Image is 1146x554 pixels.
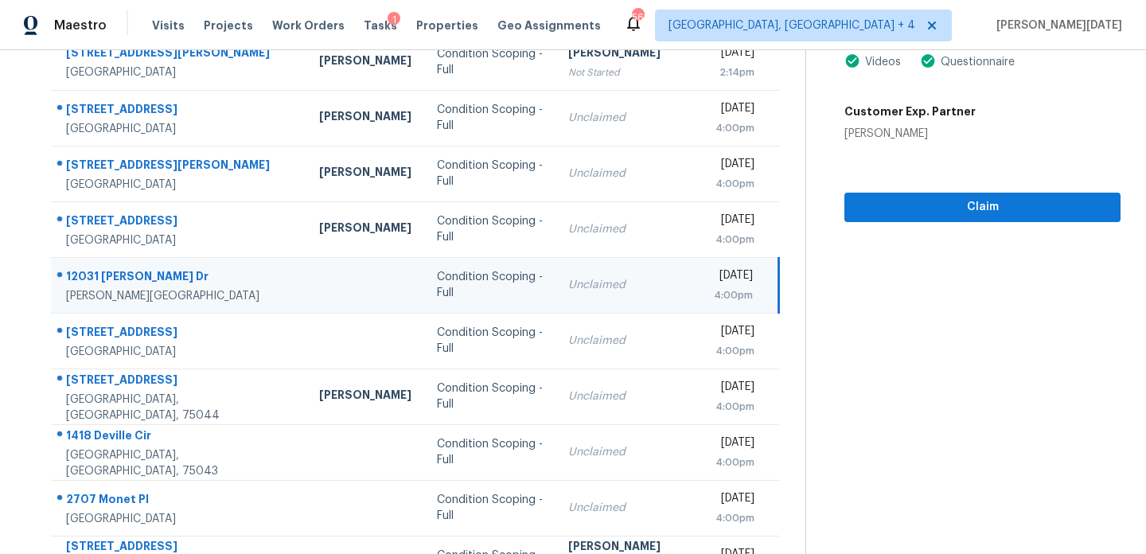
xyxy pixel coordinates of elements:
div: 4:00pm [714,120,754,136]
div: Condition Scoping - Full [437,380,543,412]
div: 4:00pm [714,232,754,248]
div: Questionnaire [936,54,1015,70]
div: Unclaimed [568,166,688,181]
div: [DATE] [714,323,754,343]
div: [DATE] [714,379,754,399]
h5: Customer Exp. Partner [844,103,976,119]
div: [GEOGRAPHIC_DATA] [66,177,294,193]
div: [STREET_ADDRESS][PERSON_NAME] [66,45,294,64]
div: [PERSON_NAME][GEOGRAPHIC_DATA] [66,288,294,304]
div: Condition Scoping - Full [437,102,543,134]
div: 4:00pm [714,343,754,359]
div: [PERSON_NAME] [844,126,976,142]
div: Videos [860,54,901,70]
img: Artifact Present Icon [844,53,860,69]
div: [GEOGRAPHIC_DATA] [66,121,294,137]
span: Geo Assignments [497,18,601,33]
div: [GEOGRAPHIC_DATA] [66,64,294,80]
span: [GEOGRAPHIC_DATA], [GEOGRAPHIC_DATA] + 4 [668,18,915,33]
div: [PERSON_NAME] [319,387,411,407]
div: [GEOGRAPHIC_DATA] [66,232,294,248]
div: [DATE] [714,45,754,64]
div: [GEOGRAPHIC_DATA] [66,344,294,360]
span: Maestro [54,18,107,33]
div: 4:00pm [714,287,753,303]
div: [DATE] [714,212,754,232]
div: [PERSON_NAME] [568,45,688,64]
div: Unclaimed [568,333,688,349]
div: Condition Scoping - Full [437,158,543,189]
div: 1 [388,12,400,28]
div: [PERSON_NAME] [319,53,411,72]
div: Condition Scoping - Full [437,269,543,301]
div: Condition Scoping - Full [437,46,543,78]
div: 4:00pm [714,455,754,470]
div: 1418 Deville Cir [66,427,294,447]
div: [DATE] [714,156,754,176]
div: Condition Scoping - Full [437,436,543,468]
span: [PERSON_NAME][DATE] [990,18,1122,33]
span: Visits [152,18,185,33]
div: [DATE] [714,267,753,287]
span: Work Orders [272,18,345,33]
div: Condition Scoping - Full [437,325,543,357]
div: Unclaimed [568,221,688,237]
div: [STREET_ADDRESS] [66,101,294,121]
div: [PERSON_NAME] [319,220,411,240]
div: 4:00pm [714,510,754,526]
div: [GEOGRAPHIC_DATA] [66,511,294,527]
div: Not Started [568,64,688,80]
img: Artifact Present Icon [920,53,936,69]
div: 4:00pm [714,176,754,192]
div: 2707 Monet Pl [66,491,294,511]
div: 2:14pm [714,64,754,80]
div: Condition Scoping - Full [437,492,543,524]
div: [DATE] [714,435,754,455]
div: [STREET_ADDRESS] [66,372,294,392]
div: [STREET_ADDRESS] [66,324,294,344]
div: Unclaimed [568,277,688,293]
span: Claim [857,197,1108,217]
button: Claim [844,193,1121,222]
div: [STREET_ADDRESS] [66,213,294,232]
div: [PERSON_NAME] [319,108,411,128]
span: Tasks [364,20,397,31]
div: [DATE] [714,100,754,120]
div: 12031 [PERSON_NAME] Dr [66,268,294,288]
div: [PERSON_NAME] [319,164,411,184]
div: 4:00pm [714,399,754,415]
div: [DATE] [714,490,754,510]
div: 56 [632,10,643,25]
div: Unclaimed [568,110,688,126]
div: Unclaimed [568,500,688,516]
div: [GEOGRAPHIC_DATA], [GEOGRAPHIC_DATA], 75044 [66,392,294,423]
span: Projects [204,18,253,33]
div: Condition Scoping - Full [437,213,543,245]
div: Unclaimed [568,388,688,404]
div: [STREET_ADDRESS][PERSON_NAME] [66,157,294,177]
span: Properties [416,18,478,33]
div: [GEOGRAPHIC_DATA], [GEOGRAPHIC_DATA], 75043 [66,447,294,479]
div: Unclaimed [568,444,688,460]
